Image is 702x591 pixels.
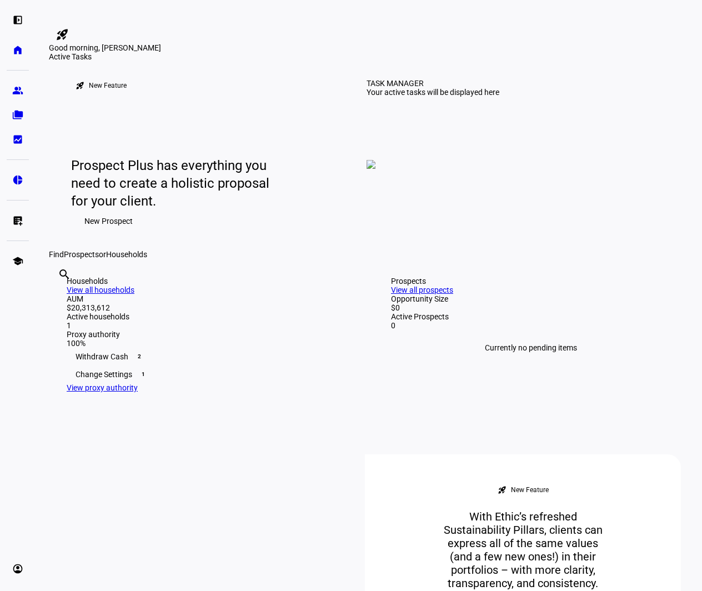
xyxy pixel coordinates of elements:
img: empty-tasks.png [367,160,375,169]
span: 2 [135,352,144,361]
mat-icon: rocket_launch [76,81,84,90]
a: bid_landscape [7,128,29,151]
a: pie_chart [7,169,29,191]
div: Households [67,277,347,286]
div: Proxy authority [67,330,347,339]
div: Active households [67,312,347,321]
span: New Prospect [84,210,133,232]
a: View all prospects [391,286,453,294]
div: TASK MANAGER [367,79,424,88]
eth-mat-symbol: group [12,85,23,96]
eth-mat-symbol: school [12,256,23,267]
span: Households [106,250,147,259]
div: Currently no pending items [391,330,671,365]
eth-mat-symbol: home [12,44,23,56]
eth-mat-symbol: list_alt_add [12,215,23,226]
div: Change Settings [67,365,347,383]
eth-mat-symbol: account_circle [12,563,23,574]
div: $0 [391,303,671,312]
a: group [7,79,29,102]
div: Prospects [391,277,671,286]
div: With Ethic’s refreshed Sustainability Pillars, clients can express all of the same values (and a ... [423,510,624,590]
eth-mat-symbol: folder_copy [12,109,23,121]
div: New Feature [511,485,549,494]
span: 1 [139,370,148,379]
div: New Feature [89,81,127,90]
span: Prospects [64,250,99,259]
a: folder_copy [7,104,29,126]
mat-icon: rocket_launch [56,28,69,41]
a: View proxy authority [67,383,138,392]
eth-mat-symbol: pie_chart [12,174,23,186]
div: Active Prospects [391,312,671,321]
div: Prospect Plus has everything you need to create a holistic proposal for your client. [71,157,272,210]
div: $20,313,612 [67,303,347,312]
div: Your active tasks will be displayed here [367,88,499,97]
div: Good morning, [PERSON_NAME] [49,43,689,52]
div: Find or [49,250,689,259]
div: 0 [391,321,671,330]
mat-icon: search [58,268,71,281]
a: View all households [67,286,134,294]
div: 1 [67,321,347,330]
div: Opportunity Size [391,294,671,303]
mat-icon: rocket_launch [498,485,507,494]
div: Active Tasks [49,52,689,61]
a: home [7,39,29,61]
input: Enter name of prospect or household [58,283,60,296]
div: Withdraw Cash [67,348,347,365]
eth-mat-symbol: bid_landscape [12,134,23,145]
eth-mat-symbol: left_panel_open [12,14,23,26]
div: AUM [67,294,347,303]
button: New Prospect [71,210,146,232]
div: 100% [67,339,347,348]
